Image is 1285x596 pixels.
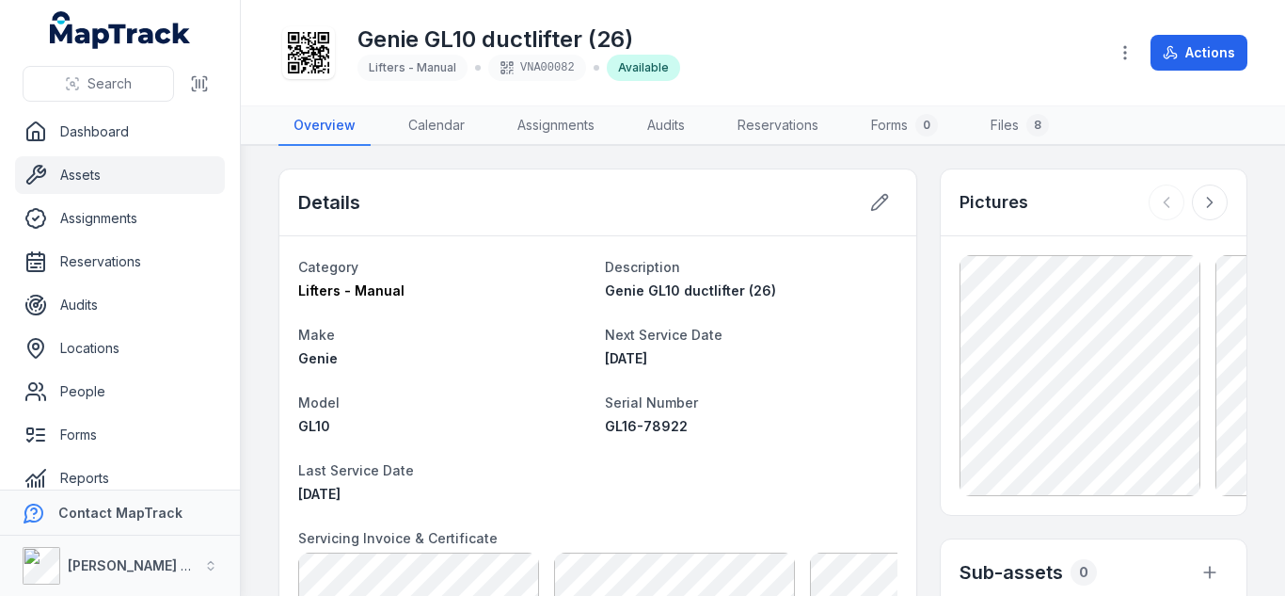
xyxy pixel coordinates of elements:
h2: Details [298,189,360,216]
a: MapTrack [50,11,191,49]
span: Lifters - Manual [298,282,405,298]
strong: Contact MapTrack [58,505,182,521]
time: 17/07/2026, 12:00:00 am [605,350,647,366]
span: [DATE] [605,350,647,366]
span: Servicing Invoice & Certificate [298,530,498,546]
span: Category [298,259,358,275]
a: Overview [278,106,371,146]
a: Files8 [976,106,1064,146]
time: 17/07/2025, 12:00:00 am [298,486,341,502]
a: Assets [15,156,225,194]
a: Assignments [502,106,610,146]
span: Description [605,259,680,275]
span: [DATE] [298,486,341,502]
button: Actions [1150,35,1247,71]
button: Search [23,66,174,102]
div: 0 [915,114,938,137]
a: Calendar [393,106,480,146]
div: VNA00082 [488,55,586,81]
span: Lifters - Manual [369,60,456,74]
span: Serial Number [605,395,698,411]
span: Next Service Date [605,327,722,343]
a: People [15,373,225,411]
h2: Sub-assets [960,559,1063,586]
a: Forms [15,416,225,454]
a: Reports [15,459,225,497]
span: GL10 [298,418,330,434]
span: Genie GL10 ductlifter (26) [605,282,776,298]
a: Audits [632,106,700,146]
span: Make [298,327,335,343]
a: Forms0 [856,106,953,146]
h1: Genie GL10 ductlifter (26) [357,24,680,55]
a: Locations [15,330,225,367]
a: Dashboard [15,113,225,151]
div: 0 [1071,559,1097,586]
div: 8 [1026,114,1049,137]
span: Genie [298,350,338,366]
span: Search [87,74,132,93]
h3: Pictures [960,189,1028,216]
a: Reservations [15,243,225,281]
a: Reservations [722,106,833,146]
div: Available [607,55,680,81]
span: Last Service Date [298,462,414,478]
span: GL16-78922 [605,418,688,434]
strong: [PERSON_NAME] Air [68,557,198,573]
a: Assignments [15,200,225,237]
a: Audits [15,286,225,324]
span: Model [298,395,340,411]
